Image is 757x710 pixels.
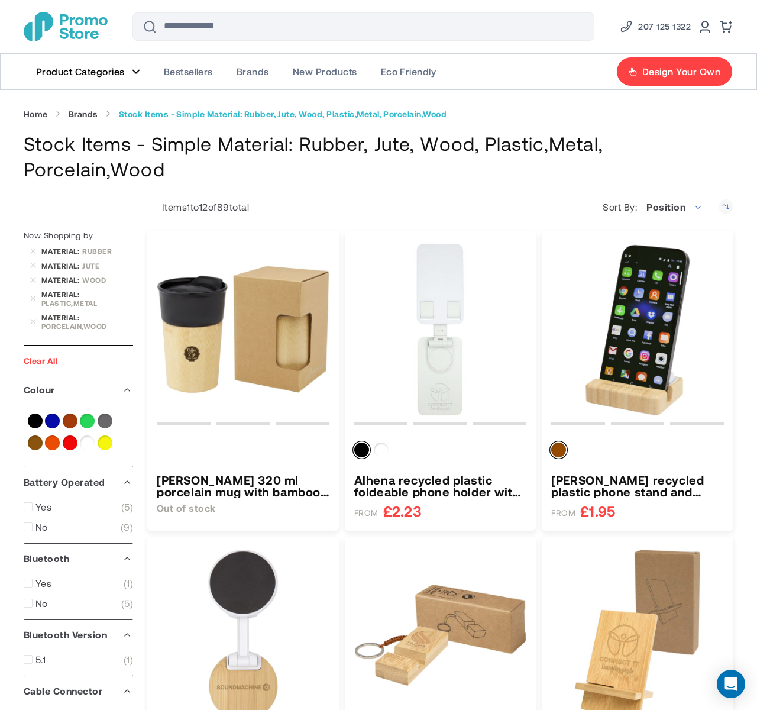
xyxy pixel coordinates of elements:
[619,20,691,34] a: Phone
[354,443,527,462] div: Colour
[157,501,329,515] div: Out of stock
[41,276,82,284] span: Material
[24,544,133,573] div: Bluetooth
[69,109,98,120] a: Brands
[124,654,133,666] span: 1
[354,508,378,518] span: FROM
[354,443,369,457] div: Solid black
[35,501,51,513] span: Yes
[24,467,133,497] div: Battery Operated
[164,66,213,78] span: Bestsellers
[80,435,95,450] a: White
[41,262,82,270] span: Material
[63,414,77,428] a: Brown
[24,230,93,240] span: Now Shopping by
[24,521,133,533] a: No 9
[41,247,82,255] span: Material
[580,504,615,518] span: £1.95
[157,243,329,416] img: Pereira 320 ml porcelain mug with bamboo outer wall
[719,199,733,214] a: Set Descending Direction
[24,501,133,513] a: Yes 5
[82,262,133,270] div: Jute
[45,435,60,450] a: Orange
[41,290,82,298] span: Material
[646,201,685,212] span: Position
[35,598,48,609] span: No
[551,443,566,457] div: Wood
[28,435,43,450] a: Natural
[35,521,48,533] span: No
[30,276,37,283] a: Remove Material Wood
[35,577,51,589] span: Yes
[157,474,329,498] a: Pereira 320 ml porcelain mug with bamboo outer wall
[41,313,82,321] span: Material
[121,501,133,513] span: 5
[717,670,745,698] div: Open Intercom Messenger
[135,12,164,41] button: Search
[45,414,60,428] a: Blue
[30,318,37,325] a: Remove Material Porcelain,Wood
[616,57,733,86] a: Design Your Own
[24,375,133,405] div: Colour
[551,474,724,498] a: Algol recycled plastic phone stand and fidget toy with bamboo details
[24,54,152,89] a: Product Categories
[638,20,691,34] span: 207 125 1322
[24,654,133,666] a: 5.1 1
[24,131,733,182] h1: Stock Items - Simple Material: Rubber, Jute, Wood, Plastic,Metal, Porcelain,Wood
[24,356,57,366] a: Clear All
[157,474,329,498] h3: [PERSON_NAME] 320 ml porcelain mug with bamboo outer wall
[354,243,527,416] img: Alhena recycled plastic foldeable phone holder with metal desk stand
[35,654,46,666] span: 5.1
[24,598,133,609] a: No 5
[147,201,249,213] p: Items to of total
[640,195,710,219] span: Position
[30,295,37,302] a: Remove Material Plastic,Metal
[36,66,125,78] span: Product Categories
[28,414,43,428] a: Black
[152,54,225,89] a: Bestsellers
[354,474,527,498] a: Alhena recycled plastic foldeable phone holder with metal desk stand
[293,66,357,78] span: New Products
[80,414,95,428] a: Green
[63,435,77,450] a: Red
[551,443,724,462] div: Colour
[24,620,133,650] div: Bluetooth Version
[187,201,190,212] span: 1
[551,508,575,518] span: FROM
[41,322,133,330] div: Porcelain,Wood
[281,54,369,89] a: New Products
[225,54,281,89] a: Brands
[381,66,436,78] span: Eco Friendly
[121,598,133,609] span: 5
[603,201,640,213] label: Sort By
[24,676,133,706] div: Cable Connector
[551,474,724,498] h3: [PERSON_NAME] recycled plastic phone stand and fidget toy with bamboo details
[124,577,133,589] span: 1
[119,109,447,120] strong: Stock Items - Simple Material: Rubber, Jute, Wood, Plastic,Metal, Porcelain,Wood
[121,521,133,533] span: 9
[24,12,108,41] a: store logo
[41,299,133,307] div: Plastic,Metal
[642,66,720,78] span: Design Your Own
[82,276,133,284] div: Wood
[24,109,48,120] a: Home
[199,201,208,212] span: 12
[24,577,133,589] a: Yes 1
[98,414,112,428] a: Grey
[30,247,37,254] a: Remove Material Rubber
[30,262,37,269] a: Remove Material Jute
[551,243,724,416] img: Algol recycled plastic phone stand and fidget toy with bamboo details
[98,435,112,450] a: Yellow
[374,443,389,457] div: White
[237,66,269,78] span: Brands
[217,201,229,212] span: 89
[24,12,108,41] img: Promotional Merchandise
[383,504,422,518] span: £2.23
[82,247,133,255] div: Rubber
[369,54,448,89] a: Eco Friendly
